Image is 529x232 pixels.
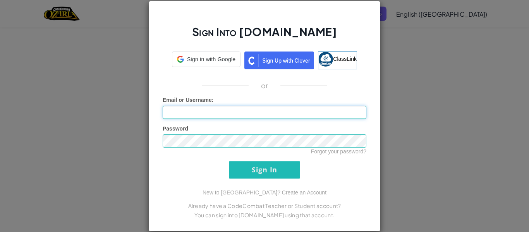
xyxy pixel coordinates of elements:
[163,24,366,47] h2: Sign Into [DOMAIN_NAME]
[163,210,366,220] p: You can sign into [DOMAIN_NAME] using that account.
[163,96,214,104] label: :
[261,81,268,90] p: or
[163,97,212,103] span: Email or Username
[163,201,366,210] p: Already have a CodeCombat Teacher or Student account?
[172,52,240,69] a: Sign in with Google
[203,189,326,196] a: New to [GEOGRAPHIC_DATA]? Create an Account
[318,52,333,67] img: classlink-logo-small.png
[163,125,188,132] span: Password
[172,52,240,67] div: Sign in with Google
[187,55,235,63] span: Sign in with Google
[311,148,366,155] a: Forgot your password?
[244,52,314,69] img: clever_sso_button@2x.png
[333,55,357,62] span: ClassLink
[229,161,300,179] input: Sign In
